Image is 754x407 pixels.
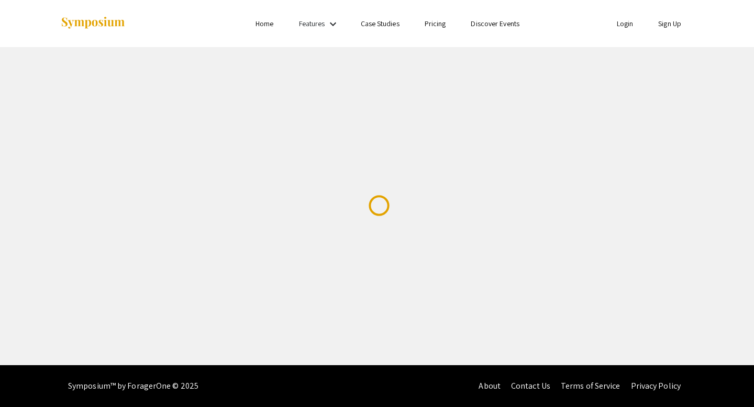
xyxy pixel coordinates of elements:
[471,19,519,28] a: Discover Events
[617,19,634,28] a: Login
[425,19,446,28] a: Pricing
[479,380,501,391] a: About
[658,19,681,28] a: Sign Up
[60,16,126,30] img: Symposium by ForagerOne
[299,19,325,28] a: Features
[68,365,198,407] div: Symposium™ by ForagerOne © 2025
[361,19,400,28] a: Case Studies
[256,19,273,28] a: Home
[631,380,681,391] a: Privacy Policy
[327,18,339,30] mat-icon: Expand Features list
[511,380,550,391] a: Contact Us
[561,380,620,391] a: Terms of Service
